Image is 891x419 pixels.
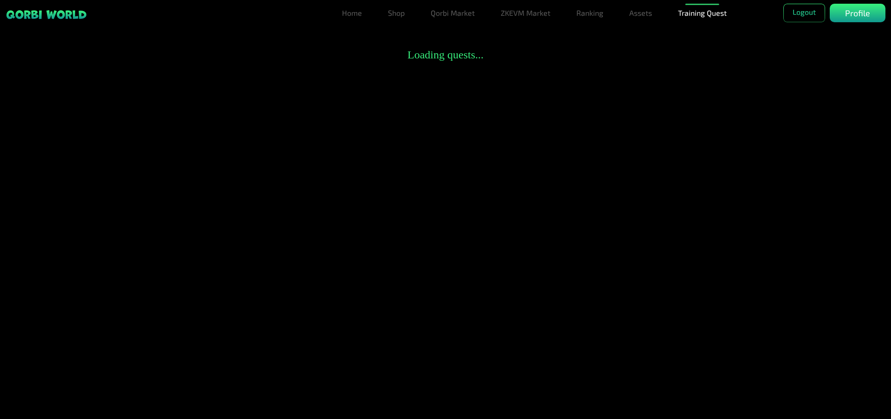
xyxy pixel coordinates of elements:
[384,4,408,22] a: Shop
[6,9,87,20] img: sticky brand-logo
[427,4,478,22] a: Qorbi Market
[497,4,554,22] a: ZKEVM Market
[674,4,730,22] a: Training Quest
[338,4,366,22] a: Home
[573,4,607,22] a: Ranking
[783,4,825,22] button: Logout
[845,7,870,19] p: Profile
[626,4,656,22] a: Assets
